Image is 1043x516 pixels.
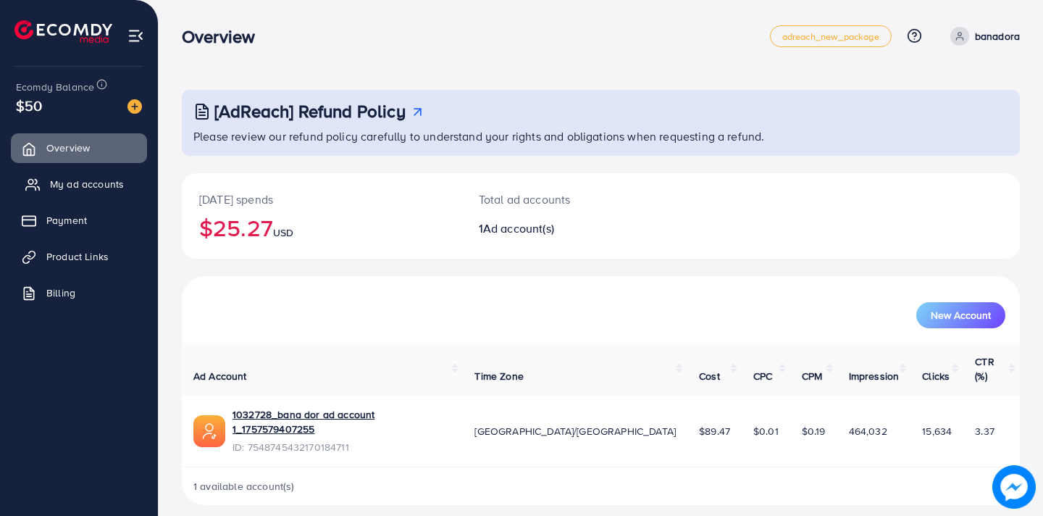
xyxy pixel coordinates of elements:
span: Impression [849,369,900,383]
h3: [AdReach] Refund Policy [214,101,406,122]
span: $89.47 [699,424,730,438]
img: menu [127,28,144,44]
a: Payment [11,206,147,235]
span: CTR (%) [975,354,994,383]
span: Billing [46,286,75,300]
a: Billing [11,278,147,307]
span: My ad accounts [50,177,124,191]
img: ic-ads-acc.e4c84228.svg [193,415,225,447]
span: $50 [16,95,42,116]
span: $0.19 [802,424,826,438]
button: New Account [916,302,1005,328]
a: banadora [944,27,1020,46]
span: Clicks [922,369,950,383]
span: Time Zone [474,369,523,383]
h2: $25.27 [199,214,444,241]
span: Ad Account [193,369,247,383]
span: Overview [46,141,90,155]
img: image [993,466,1035,508]
a: Overview [11,133,147,162]
span: 15,634 [922,424,952,438]
p: Total ad accounts [479,191,653,208]
a: Product Links [11,242,147,271]
span: $0.01 [753,424,779,438]
span: Product Links [46,249,109,264]
img: image [127,99,142,114]
p: Please review our refund policy carefully to understand your rights and obligations when requesti... [193,128,1011,145]
span: Ad account(s) [483,220,554,236]
span: New Account [931,310,991,320]
h3: Overview [182,26,267,47]
span: [GEOGRAPHIC_DATA]/[GEOGRAPHIC_DATA] [474,424,676,438]
span: adreach_new_package [782,32,879,41]
img: logo [14,20,112,43]
span: USD [273,225,293,240]
a: 1032728_bana dor ad account 1_1757579407255 [233,407,451,437]
span: ID: 7548745432170184711 [233,440,451,454]
span: Cost [699,369,720,383]
a: My ad accounts [11,170,147,199]
span: CPM [802,369,822,383]
span: Ecomdy Balance [16,80,94,94]
span: 464,032 [849,424,887,438]
span: 1 available account(s) [193,479,295,494]
span: Payment [46,213,87,228]
h2: 1 [479,222,653,236]
span: 3.37 [975,424,994,438]
span: CPC [753,369,772,383]
p: [DATE] spends [199,191,444,208]
a: adreach_new_package [770,25,892,47]
p: banadora [975,28,1020,45]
